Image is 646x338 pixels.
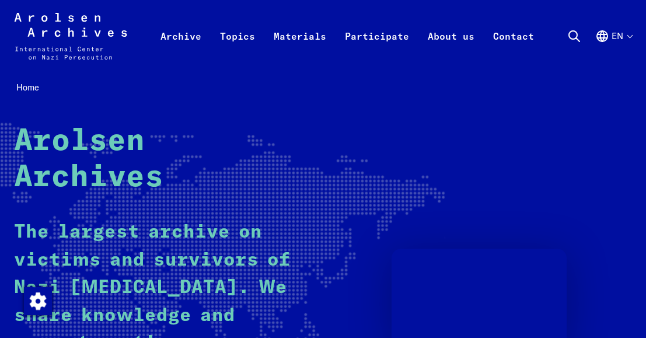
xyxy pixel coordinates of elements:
[151,13,543,60] nav: Primary
[14,126,163,193] strong: Arolsen Archives
[14,79,632,96] nav: Breadcrumb
[24,287,52,315] img: Change consent
[418,26,484,72] a: About us
[595,29,632,69] button: English, language selection
[151,26,211,72] a: Archive
[264,26,336,72] a: Materials
[23,287,51,315] div: Change consent
[336,26,418,72] a: Participate
[16,82,39,93] span: Home
[211,26,264,72] a: Topics
[484,26,543,72] a: Contact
